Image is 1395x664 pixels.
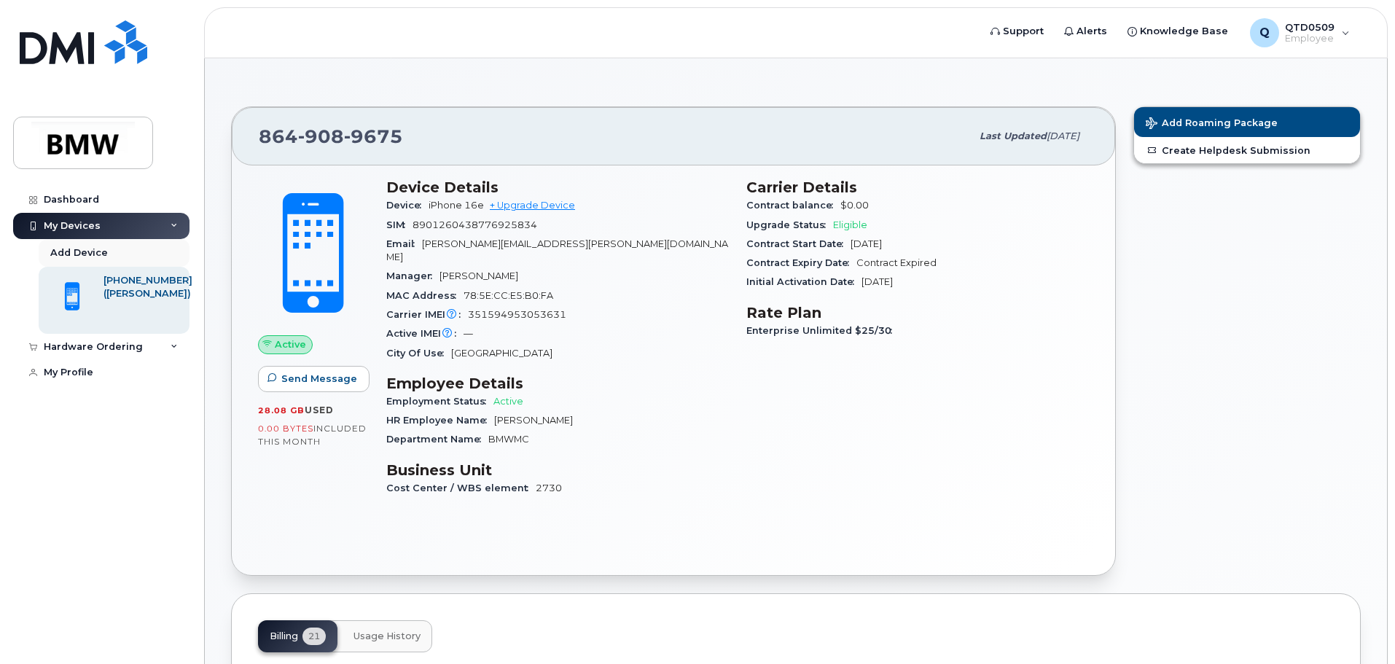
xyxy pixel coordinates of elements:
span: [PERSON_NAME] [494,415,573,426]
span: Add Roaming Package [1146,117,1278,131]
span: [PERSON_NAME][EMAIL_ADDRESS][PERSON_NAME][DOMAIN_NAME] [386,238,728,262]
span: SIM [386,219,413,230]
span: [DATE] [851,238,882,249]
span: [DATE] [1047,130,1079,141]
span: HR Employee Name [386,415,494,426]
h3: Carrier Details [746,179,1089,196]
span: Active [493,396,523,407]
span: MAC Address [386,290,464,301]
button: Send Message [258,366,370,392]
span: Cost Center / WBS element [386,483,536,493]
span: 2730 [536,483,562,493]
span: used [305,405,334,415]
span: Manager [386,270,439,281]
span: Contract Expiry Date [746,257,856,268]
span: 78:5E:CC:E5:B0:FA [464,290,553,301]
span: 9675 [344,125,403,147]
span: Active IMEI [386,328,464,339]
button: Add Roaming Package [1134,107,1360,137]
iframe: Messenger Launcher [1332,601,1384,653]
span: Active [275,337,306,351]
span: [DATE] [861,276,893,287]
a: + Upgrade Device [490,200,575,211]
span: iPhone 16e [429,200,484,211]
span: Eligible [833,219,867,230]
span: 908 [298,125,344,147]
span: 0.00 Bytes [258,423,313,434]
span: 8901260438776925834 [413,219,537,230]
h3: Employee Details [386,375,729,392]
span: Enterprise Unlimited $25/30 [746,325,899,336]
h3: Device Details [386,179,729,196]
span: Contract Expired [856,257,937,268]
span: Usage History [353,630,421,642]
span: 28.08 GB [258,405,305,415]
span: [GEOGRAPHIC_DATA] [451,348,552,359]
span: Department Name [386,434,488,445]
span: Carrier IMEI [386,309,468,320]
a: Create Helpdesk Submission [1134,137,1360,163]
span: [PERSON_NAME] [439,270,518,281]
span: Upgrade Status [746,219,833,230]
span: Employment Status [386,396,493,407]
span: Contract balance [746,200,840,211]
span: Email [386,238,422,249]
span: BMWMC [488,434,529,445]
span: Device [386,200,429,211]
span: 351594953053631 [468,309,566,320]
span: 864 [259,125,403,147]
h3: Rate Plan [746,304,1089,321]
span: Last updated [980,130,1047,141]
h3: Business Unit [386,461,729,479]
span: $0.00 [840,200,869,211]
span: Initial Activation Date [746,276,861,287]
span: Send Message [281,372,357,386]
span: City Of Use [386,348,451,359]
span: Contract Start Date [746,238,851,249]
span: — [464,328,473,339]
